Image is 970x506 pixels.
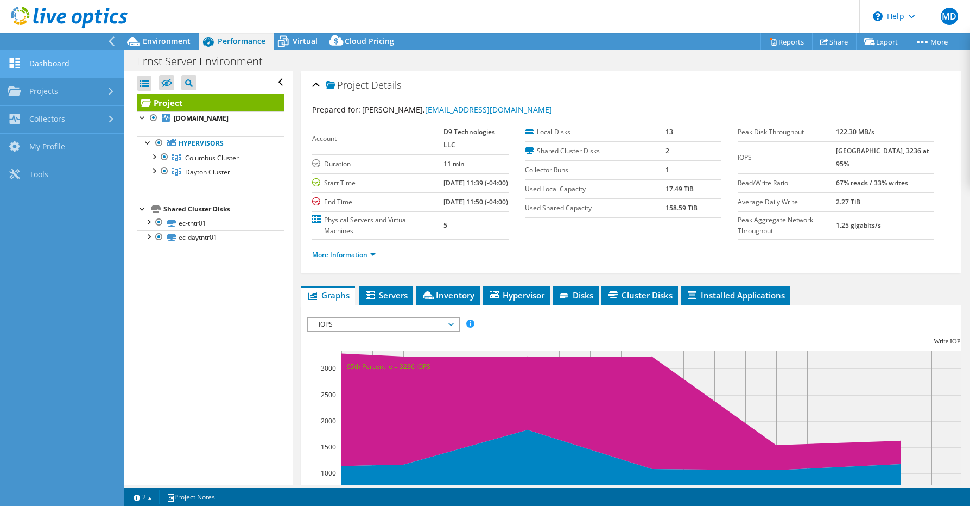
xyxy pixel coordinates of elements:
div: Shared Cluster Disks [163,203,284,216]
text: 3000 [321,364,336,373]
span: Cluster Disks [607,290,673,301]
span: IOPS [313,318,453,331]
b: 13 [665,127,673,136]
text: 2000 [321,416,336,426]
b: [DATE] 11:39 (-04:00) [443,178,508,188]
label: IOPS [738,152,836,163]
span: Inventory [421,290,474,301]
span: Installed Applications [686,290,785,301]
b: 2.27 TiB [836,197,860,207]
b: 1 [665,165,669,174]
label: Start Time [312,178,443,189]
label: Used Local Capacity [525,184,665,195]
b: 122.30 MB/s [836,127,874,136]
a: Export [856,33,906,50]
b: 158.59 TiB [665,203,698,213]
label: Local Disks [525,127,665,138]
b: 1.25 gigabits/s [836,221,881,230]
span: Hypervisor [488,290,544,301]
b: 67% reads / 33% writes [836,178,908,188]
a: ec-tntr01 [137,216,284,230]
label: Used Shared Capacity [525,203,665,214]
span: Project [326,80,369,91]
span: [PERSON_NAME], [362,104,552,115]
text: 95th Percentile = 3236 IOPS [347,362,430,371]
a: Hypervisors [137,136,284,151]
label: Peak Disk Throughput [738,127,836,138]
b: 17.49 TiB [665,184,694,193]
a: More Information [312,250,376,259]
b: 11 min [443,159,465,168]
label: Average Daily Write [738,197,836,208]
text: 2500 [321,390,336,399]
b: 5 [443,221,447,230]
span: Details [371,78,401,91]
text: Write IOPS [934,338,964,345]
a: Share [812,33,857,50]
label: Account [312,133,443,144]
a: 2 [126,490,160,504]
text: 1000 [321,468,336,478]
span: Cloud Pricing [345,36,394,46]
svg: \n [873,11,883,21]
h1: Ernst Server Environment [132,55,280,67]
span: Graphs [307,290,350,301]
span: Dayton Cluster [185,167,230,177]
a: More [906,33,956,50]
span: Environment [143,36,191,46]
label: Read/Write Ratio [738,178,836,189]
span: Virtual [293,36,318,46]
label: End Time [312,197,443,208]
b: [DATE] 11:50 (-04:00) [443,197,508,207]
label: Duration [312,159,443,170]
span: Columbus Cluster [185,153,239,163]
b: D9 Technologies LLC [443,127,495,149]
label: Collector Runs [525,165,665,176]
a: ec-daytntr01 [137,230,284,245]
a: Project [137,94,284,111]
b: [DOMAIN_NAME] [174,114,229,123]
span: Disks [558,290,593,301]
label: Prepared for: [312,104,360,115]
span: Servers [364,290,408,301]
a: Dayton Cluster [137,165,284,179]
a: Columbus Cluster [137,151,284,165]
a: Project Notes [159,490,223,504]
span: MD [941,8,958,25]
label: Shared Cluster Disks [525,146,665,157]
b: 2 [665,146,669,155]
label: Peak Aggregate Network Throughput [738,215,836,236]
span: Performance [218,36,265,46]
a: Reports [760,33,813,50]
b: [GEOGRAPHIC_DATA], 3236 at 95% [836,146,929,168]
label: Physical Servers and Virtual Machines [312,215,443,236]
a: [EMAIL_ADDRESS][DOMAIN_NAME] [425,104,552,115]
a: [DOMAIN_NAME] [137,111,284,126]
text: 1500 [321,442,336,452]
